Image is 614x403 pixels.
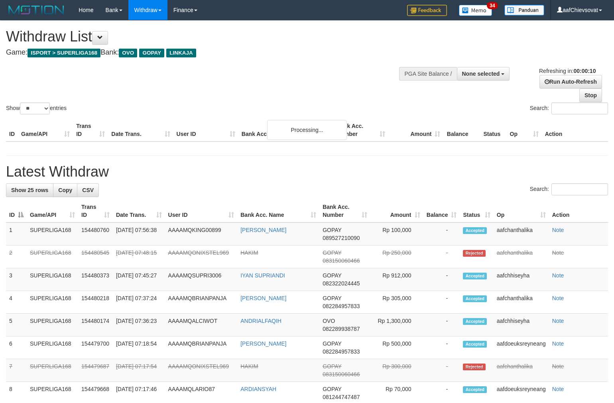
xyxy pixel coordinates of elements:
[423,359,460,382] td: -
[323,250,341,256] span: GOPAY
[267,120,347,140] div: Processing...
[240,295,286,301] a: [PERSON_NAME]
[119,49,137,57] span: OVO
[319,200,370,222] th: Bank Acc. Number: activate to sort column ascending
[494,200,549,222] th: Op: activate to sort column ascending
[494,336,549,359] td: aafdoeuksreyneang
[549,200,608,222] th: Action
[165,359,238,382] td: AAAAMQONIXSTEL969
[457,67,510,81] button: None selected
[323,235,360,241] span: Copy 089527210090 to clipboard
[240,272,285,279] a: IYAN SUPRIANDI
[6,29,401,45] h1: Withdraw List
[27,336,78,359] td: SUPERLIGA168
[423,268,460,291] td: -
[494,268,549,291] td: aafchhiseyha
[6,336,27,359] td: 6
[530,183,608,195] label: Search:
[407,5,447,16] img: Feedback.jpg
[463,250,485,257] span: Rejected
[6,246,27,268] td: 2
[370,359,423,382] td: Rp 300,000
[552,295,564,301] a: Note
[6,359,27,382] td: 7
[323,348,360,355] span: Copy 082284957833 to clipboard
[113,222,165,246] td: [DATE] 07:56:38
[6,200,27,222] th: ID: activate to sort column descending
[18,119,73,142] th: Game/API
[370,200,423,222] th: Amount: activate to sort column ascending
[370,268,423,291] td: Rp 912,000
[6,314,27,336] td: 5
[240,318,281,324] a: ANDRIALFAQIH
[494,222,549,246] td: aafchanthalika
[480,119,506,142] th: Status
[165,336,238,359] td: AAAAMQBRIANPANJA
[6,268,27,291] td: 3
[237,200,319,222] th: Bank Acc. Name: activate to sort column ascending
[552,227,564,233] a: Note
[539,68,596,74] span: Refreshing in:
[78,268,113,291] td: 154480373
[113,268,165,291] td: [DATE] 07:45:27
[370,246,423,268] td: Rp 250,000
[462,71,500,77] span: None selected
[507,119,542,142] th: Op
[552,386,564,392] a: Note
[530,102,608,114] label: Search:
[323,363,341,370] span: GOPAY
[6,119,18,142] th: ID
[58,187,72,193] span: Copy
[108,119,173,142] th: Date Trans.
[11,187,48,193] span: Show 25 rows
[423,336,460,359] td: -
[113,200,165,222] th: Date Trans.: activate to sort column ascending
[6,4,67,16] img: MOTION_logo.png
[20,102,50,114] select: Showentries
[165,246,238,268] td: AAAAMQONIXSTEL969
[6,164,608,180] h1: Latest Withdraw
[423,200,460,222] th: Balance: activate to sort column ascending
[27,291,78,314] td: SUPERLIGA168
[82,187,94,193] span: CSV
[139,49,164,57] span: GOPAY
[238,119,333,142] th: Bank Acc. Name
[78,359,113,382] td: 154479687
[113,246,165,268] td: [DATE] 07:48:15
[323,303,360,309] span: Copy 082284957833 to clipboard
[27,314,78,336] td: SUPERLIGA168
[27,200,78,222] th: Game/API: activate to sort column ascending
[165,222,238,246] td: AAAAMQKING00899
[579,88,602,102] a: Stop
[6,183,53,197] a: Show 25 rows
[463,295,487,302] span: Accepted
[27,268,78,291] td: SUPERLIGA168
[539,75,602,88] a: Run Auto-Refresh
[78,222,113,246] td: 154480760
[370,222,423,246] td: Rp 100,000
[423,246,460,268] td: -
[552,272,564,279] a: Note
[323,394,360,400] span: Copy 081244747487 to clipboard
[552,363,564,370] a: Note
[573,68,596,74] strong: 00:00:10
[463,386,487,393] span: Accepted
[113,291,165,314] td: [DATE] 07:37:24
[28,49,100,57] span: ISPORT > SUPERLIGA168
[552,318,564,324] a: Note
[73,119,108,142] th: Trans ID
[459,5,492,16] img: Button%20Memo.svg
[27,246,78,268] td: SUPERLIGA168
[78,314,113,336] td: 154480174
[323,295,341,301] span: GOPAY
[551,183,608,195] input: Search:
[487,2,498,9] span: 34
[494,359,549,382] td: aafchanthalika
[423,222,460,246] td: -
[78,291,113,314] td: 154480218
[370,336,423,359] td: Rp 500,000
[173,119,238,142] th: User ID
[77,183,99,197] a: CSV
[323,280,360,287] span: Copy 082322024445 to clipboard
[323,318,335,324] span: OVO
